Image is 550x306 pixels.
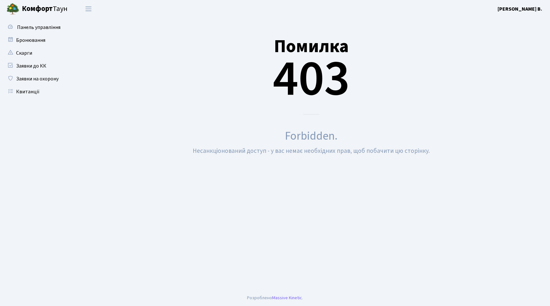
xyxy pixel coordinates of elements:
[3,21,68,34] a: Панель управління
[3,85,68,98] a: Квитанції
[274,34,349,59] small: Помилка
[498,5,542,13] a: [PERSON_NAME] В.
[272,294,302,301] a: Massive Kinetic
[3,60,68,72] a: Заявки до КК
[3,72,68,85] a: Заявки на охорону
[22,4,68,14] span: Таун
[3,34,68,47] a: Бронювання
[3,47,68,60] a: Скарги
[247,294,303,301] div: Розроблено .
[193,146,430,155] small: Несанкціонований доступ - у вас немає необхідних прав, щоб побачити цю сторінку.
[6,3,19,15] img: logo.png
[22,4,53,14] b: Комфорт
[82,127,540,145] div: Forbidden.
[17,24,60,31] span: Панель управління
[82,20,540,115] div: 403
[80,4,96,14] button: Переключити навігацію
